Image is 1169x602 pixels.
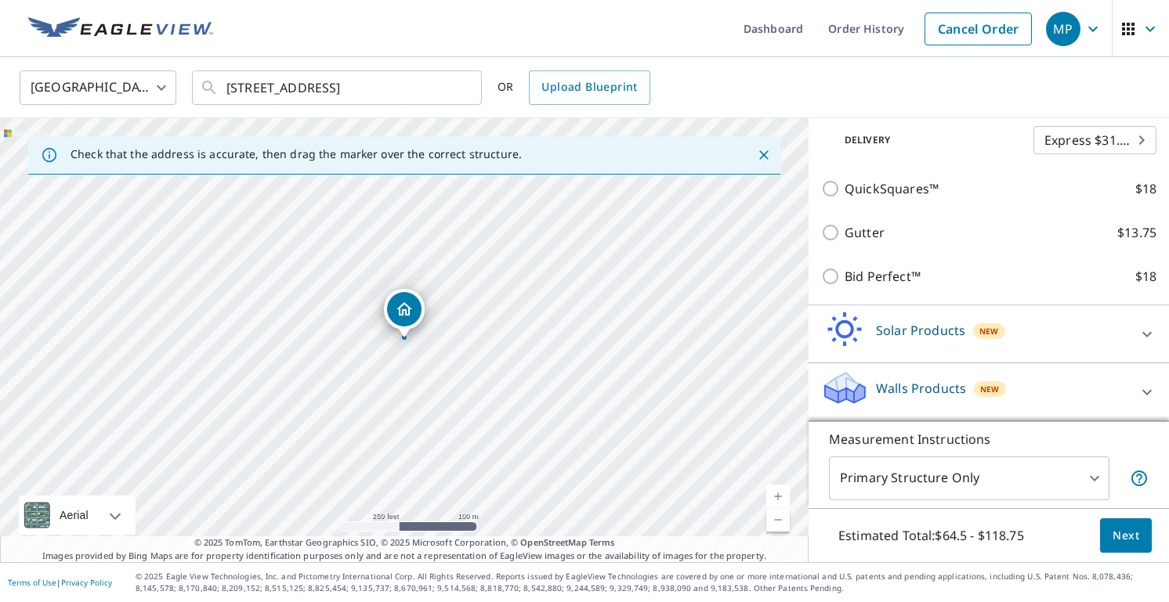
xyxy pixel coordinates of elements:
[826,518,1037,553] p: Estimated Total: $64.5 - $118.75
[979,325,998,337] span: New
[925,13,1032,45] a: Cancel Order
[1046,12,1080,46] div: MP
[829,456,1109,500] div: Primary Structure Only
[766,508,790,532] a: Current Level 17, Zoom Out
[384,289,425,337] div: Dropped pin, building 1, Residential property, 1353 Black River Dr Mount Pleasant, SC 29466
[754,145,774,165] button: Close
[980,383,999,395] span: New
[1135,267,1156,286] p: $18
[1130,469,1149,488] span: Your report will include only the primary structure on the property. For example, a detached gara...
[876,379,966,398] p: Walls Products
[71,147,522,161] p: Check that the address is accurate, then drag the marker over the correct structure.
[1135,179,1156,198] p: $18
[1117,223,1156,242] p: $13.75
[845,267,921,286] p: Bid Perfect™
[589,536,615,548] a: Terms
[498,70,650,105] div: OR
[194,536,615,550] span: © 2025 TomTom, Earthstar Geographics SIO, © 2025 Microsoft Corporation, ©
[821,312,1156,356] div: Solar ProductsNew
[19,496,136,535] div: Aerial
[8,577,56,588] a: Terms of Use
[541,78,637,97] span: Upload Blueprint
[226,66,450,110] input: Search by address or latitude-longitude
[829,430,1149,449] p: Measurement Instructions
[55,496,93,535] div: Aerial
[766,485,790,508] a: Current Level 17, Zoom In
[1113,526,1139,546] span: Next
[1100,518,1152,553] button: Next
[28,17,213,41] img: EV Logo
[20,66,176,110] div: [GEOGRAPHIC_DATA]
[1033,118,1156,162] div: Express $31.75
[136,571,1161,594] p: © 2025 Eagle View Technologies, Inc. and Pictometry International Corp. All Rights Reserved. Repo...
[821,133,1033,147] p: Delivery
[529,70,650,105] a: Upload Blueprint
[876,321,965,340] p: Solar Products
[845,223,885,242] p: Gutter
[845,179,939,198] p: QuickSquares™
[8,578,112,587] p: |
[520,536,586,548] a: OpenStreetMap
[821,369,1156,414] div: Walls ProductsNew
[61,577,112,588] a: Privacy Policy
